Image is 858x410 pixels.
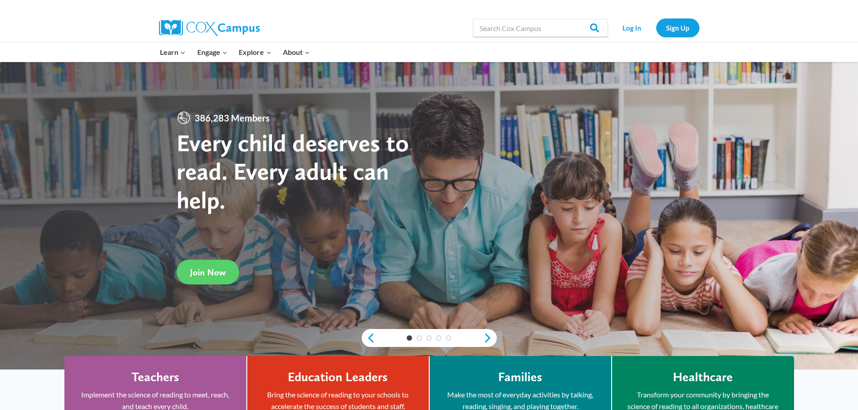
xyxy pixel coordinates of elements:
[417,335,422,341] a: 2
[160,46,186,58] span: Learn
[288,369,388,385] h4: Education Leaders
[132,369,179,385] h4: Teachers
[283,46,310,58] span: About
[177,128,409,214] strong: Every child deserves to read. Every adult can help.
[362,333,375,343] a: previous
[436,335,441,341] a: 4
[197,46,227,58] span: Engage
[239,46,271,58] span: Explore
[483,333,497,343] a: next
[656,18,699,37] a: Sign Up
[673,369,733,385] h4: Healthcare
[498,369,542,385] h4: Families
[427,335,432,341] a: 3
[407,335,412,341] a: 1
[154,43,316,62] nav: Primary Navigation
[362,329,497,347] div: content slider buttons
[190,267,226,278] span: Join Now
[159,20,260,36] img: Cox Campus
[446,335,451,341] a: 5
[191,111,273,125] span: 386,283 Members
[613,18,699,37] nav: Secondary Navigation
[473,19,608,37] input: Search Cox Campus
[177,260,239,284] a: Join Now
[613,18,652,37] a: Log In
